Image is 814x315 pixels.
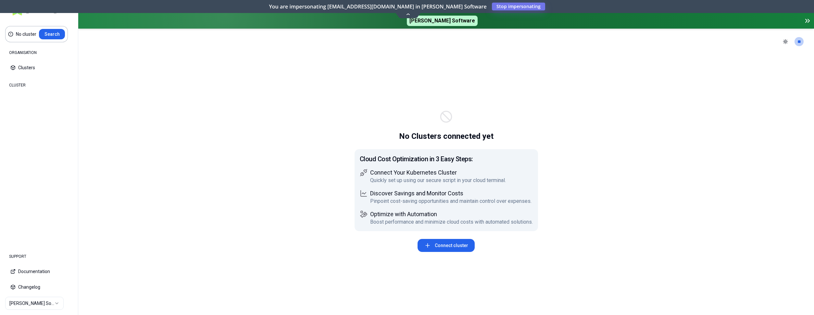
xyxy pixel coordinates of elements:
div: No cluster [16,31,36,37]
span: [PERSON_NAME] Software [407,16,478,26]
p: No Clusters connected yet [399,131,494,141]
button: Connect cluster [418,239,475,252]
p: Cloud Cost Optimization in 3 Easy Steps: [360,154,533,164]
button: Search [39,29,65,39]
h1: Connect Your Kubernetes Cluster [370,169,506,177]
button: Clusters [5,60,73,75]
div: ORGANISATION [5,46,73,59]
h1: Optimize with Automation [370,210,533,218]
div: CLUSTER [5,79,73,92]
p: Pinpoint cost-saving opportunities and maintain control over expenses. [370,197,532,205]
p: Boost performance and minimize cloud costs with automated solutions. [370,218,533,226]
div: SUPPORT [5,250,73,263]
button: Changelog [5,280,73,294]
h1: Discover Savings and Monitor Costs [370,190,532,197]
p: Quickly set up using our secure script in your cloud terminal. [370,177,506,184]
button: Documentation [5,264,73,279]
